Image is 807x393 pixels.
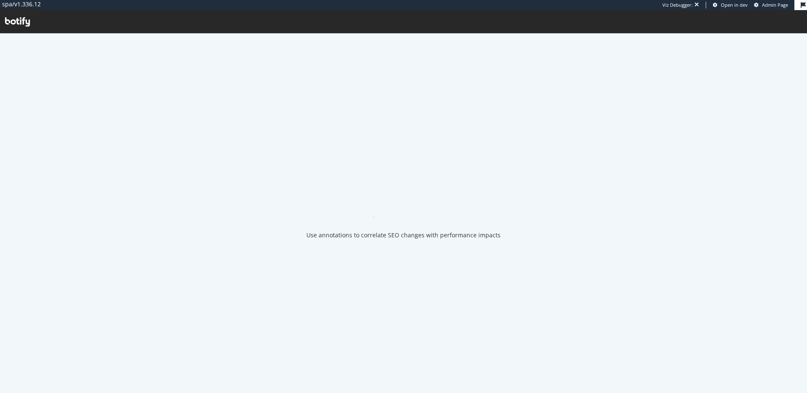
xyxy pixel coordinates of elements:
[373,187,434,218] div: animation
[754,2,788,8] a: Admin Page
[306,231,501,239] div: Use annotations to correlate SEO changes with performance impacts
[762,2,788,8] span: Admin Page
[662,2,693,8] div: Viz Debugger:
[721,2,748,8] span: Open in dev
[713,2,748,8] a: Open in dev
